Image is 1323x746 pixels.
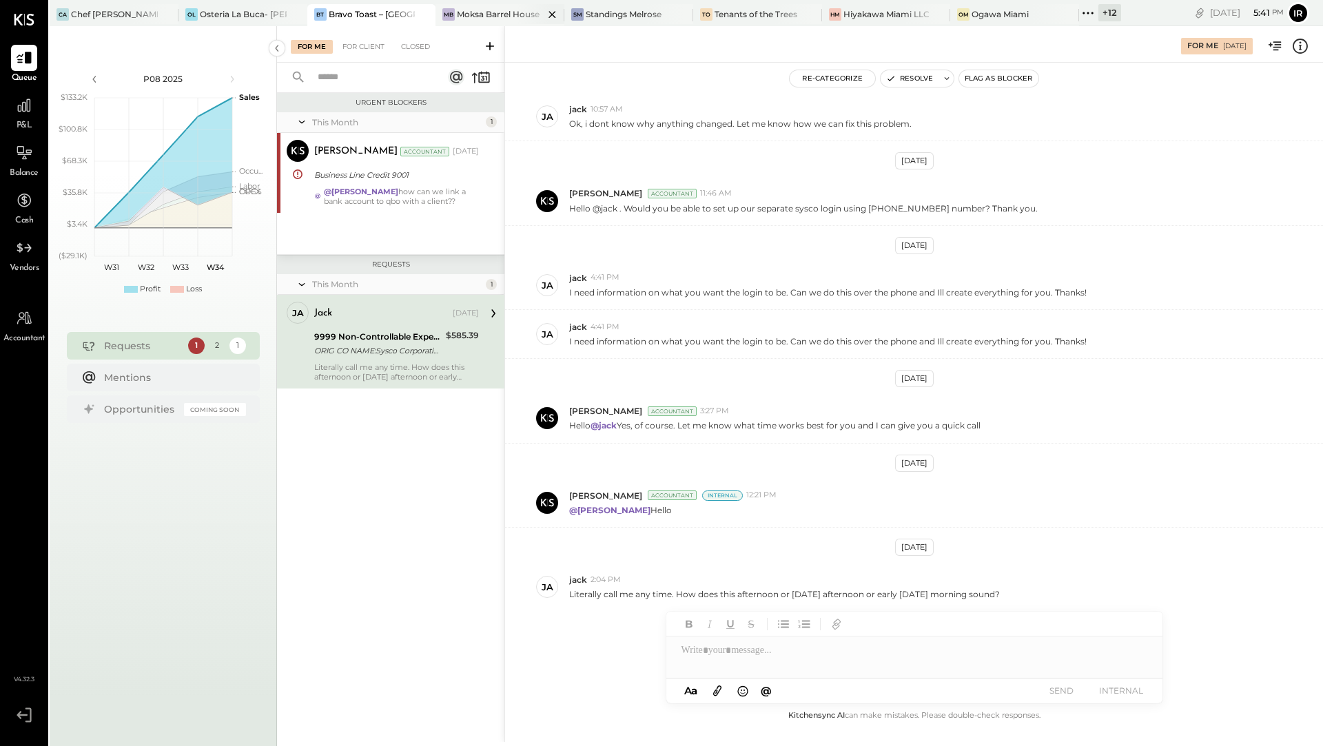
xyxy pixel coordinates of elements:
[442,8,455,21] div: MB
[71,8,158,20] div: Chef [PERSON_NAME]'s Vineyard Restaurant
[1,235,48,275] a: Vendors
[206,262,224,272] text: W34
[185,8,198,21] div: OL
[200,8,287,20] div: Osteria La Buca- [PERSON_NAME][GEOGRAPHIC_DATA]
[591,574,621,586] span: 2:04 PM
[569,287,1087,298] p: I need information on what you want the login to be. Can we do this over the phone and Ill create...
[1210,6,1284,19] div: [DATE]
[542,328,553,341] div: ja
[457,8,540,20] div: Moksa Barrel House
[648,189,697,198] div: Accountant
[843,8,930,20] div: Hiyakawa Miami LLC
[453,146,479,157] div: [DATE]
[895,237,934,254] div: [DATE]
[775,615,792,633] button: Unordered List
[569,490,642,501] span: [PERSON_NAME]
[324,187,479,206] div: how can we link a bank account to qbo with a client??
[881,70,939,87] button: Resolve
[828,615,845,633] button: Add URL
[680,683,702,698] button: Aa
[957,8,970,21] div: OM
[59,124,88,134] text: $100.8K
[691,684,697,697] span: a
[1,140,48,180] a: Balance
[700,8,712,21] div: To
[569,187,642,199] span: [PERSON_NAME]
[591,420,617,431] strong: @jack
[314,8,327,21] div: BT
[569,504,672,516] p: Hello
[59,251,88,260] text: ($29.1K)
[284,98,498,107] div: Urgent Blockers
[700,406,729,417] span: 3:27 PM
[542,581,553,594] div: ja
[895,455,934,472] div: [DATE]
[314,307,332,320] div: jack
[67,219,88,229] text: $3.4K
[400,147,449,156] div: Accountant
[721,615,739,633] button: Underline
[569,419,981,431] p: Hello Yes, of course. Let me know what time works best for you and I can give you a quick call
[569,505,650,515] strong: @[PERSON_NAME]
[1287,2,1309,24] button: Ir
[1,92,48,132] a: P&L
[453,308,479,319] div: [DATE]
[1,45,48,85] a: Queue
[591,272,619,283] span: 4:41 PM
[291,40,333,54] div: For Me
[895,370,934,387] div: [DATE]
[312,278,482,290] div: This Month
[1094,681,1149,700] button: INTERNAL
[795,615,813,633] button: Ordered List
[1034,681,1089,700] button: SEND
[239,92,260,102] text: Sales
[10,262,39,275] span: Vendors
[486,116,497,127] div: 1
[742,615,760,633] button: Strikethrough
[61,92,88,102] text: $133.2K
[586,8,661,20] div: Standings Melrose
[790,70,875,87] button: Re-Categorize
[63,187,88,197] text: $35.8K
[12,72,37,85] span: Queue
[569,405,642,417] span: [PERSON_NAME]
[104,402,177,416] div: Opportunities
[17,120,32,132] span: P&L
[569,588,1000,600] p: Literally call me any time. How does this afternoon or [DATE] afternoon or early [DATE] morning s...
[138,262,154,272] text: W32
[10,167,39,180] span: Balance
[314,168,475,182] div: Business Line Credit 9001
[1193,6,1207,20] div: copy link
[329,8,416,20] div: Bravo Toast – [GEOGRAPHIC_DATA]
[1,305,48,345] a: Accountant
[571,8,584,21] div: SM
[700,188,732,199] span: 11:46 AM
[15,215,33,227] span: Cash
[569,118,912,129] p: Ok, i dont know why anything changed. Let me know how we can fix this problem.
[446,329,479,342] div: $585.39
[184,403,246,416] div: Coming Soon
[702,490,743,501] div: Internal
[57,8,69,21] div: CA
[569,335,1087,347] p: I need information on what you want the login to be. Can we do this over the phone and Ill create...
[314,362,479,382] div: Literally call me any time. How does this afternoon or [DATE] afternoon or early [DATE] morning s...
[312,116,482,128] div: This Month
[486,279,497,290] div: 1
[394,40,437,54] div: Closed
[229,338,246,354] div: 1
[829,8,841,21] div: HM
[569,574,587,586] span: jack
[1,187,48,227] a: Cash
[569,272,587,284] span: jack
[172,262,189,272] text: W33
[959,70,1038,87] button: Flag as Blocker
[140,284,161,295] div: Profit
[104,339,181,353] div: Requests
[701,615,719,633] button: Italic
[314,344,442,358] div: ORIG CO NAME:Sysco Corporatio ORIG ID:XXXXXX4834 DESC DATE: CO ENTRY DESCR:Payment SEC:CCD TRACE#...
[761,684,772,697] span: @
[648,406,697,416] div: Accountant
[715,8,797,20] div: Tenants of the Trees
[239,181,260,191] text: Labor
[292,307,304,320] div: ja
